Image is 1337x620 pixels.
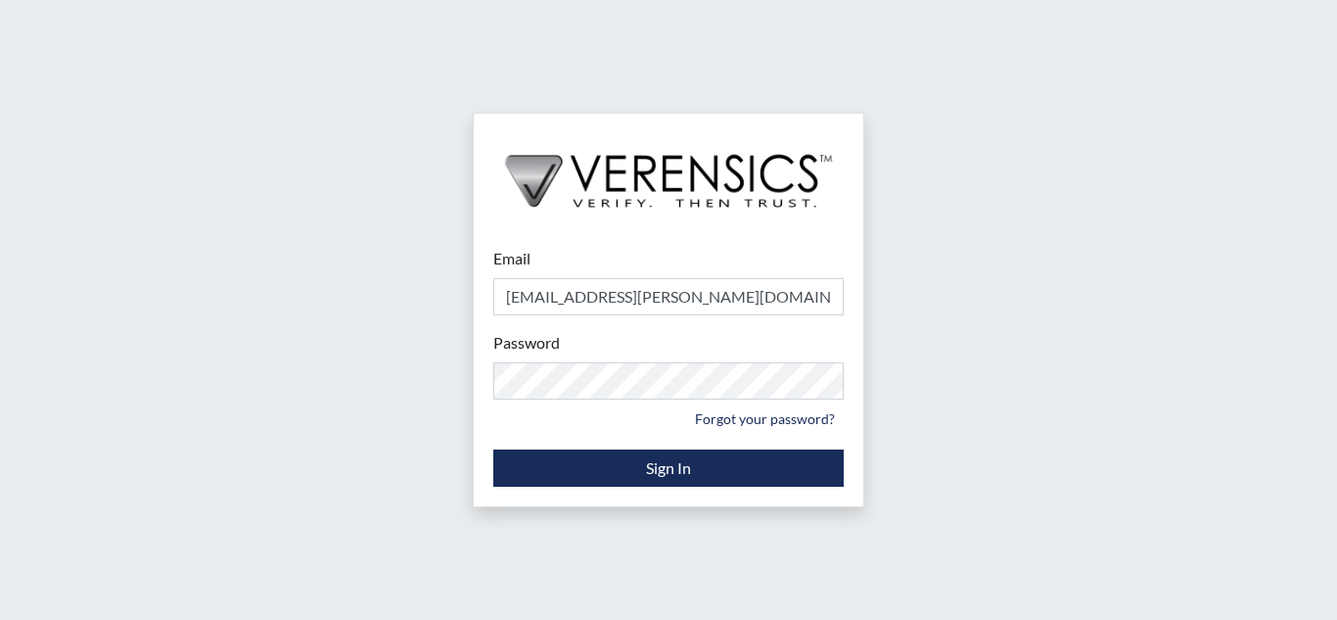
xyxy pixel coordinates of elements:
[493,278,844,315] input: Email
[493,450,844,487] button: Sign In
[686,404,844,434] a: Forgot your password?
[493,331,560,355] label: Password
[474,114,863,227] img: logo-wide-black.2aad4157.png
[493,247,530,270] label: Email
